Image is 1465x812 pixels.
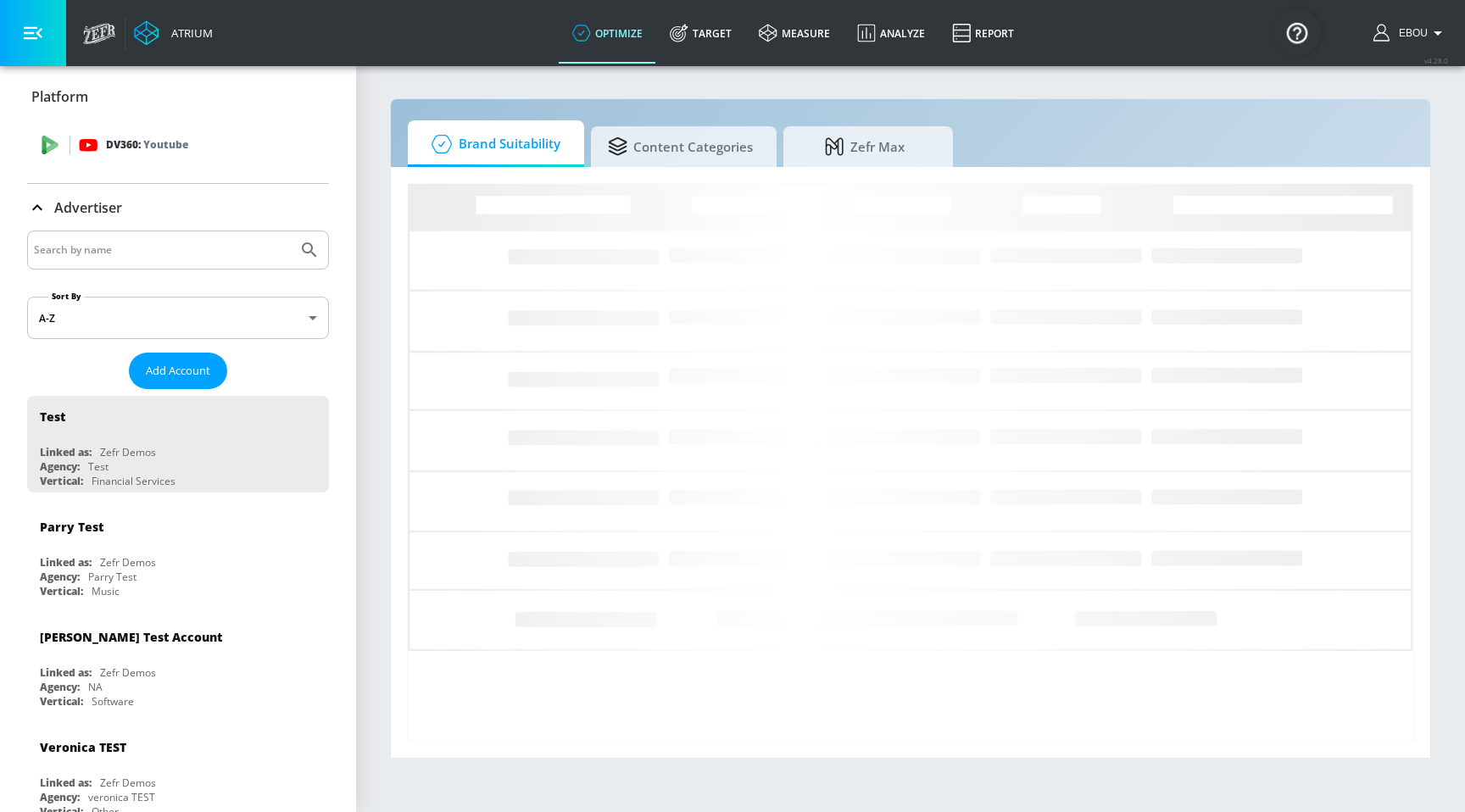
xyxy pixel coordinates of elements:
div: Linked as: [40,776,92,790]
a: Analyze [844,3,939,64]
span: v 4.28.0 [1424,56,1448,65]
div: Zefr Demos [100,776,156,790]
p: Advertiser [54,198,122,217]
input: Search by name [34,239,291,261]
div: Parry TestLinked as:Zefr DemosAgency:Parry TestVertical:Music [27,506,329,603]
a: Report [939,3,1028,64]
div: Software [92,694,134,709]
div: Vertical: [40,584,83,598]
div: Agency: [40,570,80,584]
div: DV360: Youtube [27,120,329,170]
div: Vertical: [40,474,83,488]
div: [PERSON_NAME] Test AccountLinked as:Zefr DemosAgency:NAVertical:Software [27,616,329,713]
span: Zefr Max [800,126,929,167]
div: Parry Test [88,570,136,584]
div: Agency: [40,459,80,474]
div: Zefr Demos [100,665,156,680]
div: Parry Test [40,519,103,535]
div: A-Z [27,297,329,339]
div: Atrium [164,25,213,41]
span: login as: ebou.njie@zefr.com [1392,27,1428,39]
div: Music [92,584,120,598]
div: TestLinked as:Zefr DemosAgency:TestVertical:Financial Services [27,396,329,492]
a: Target [656,3,745,64]
div: Zefr Demos [100,445,156,459]
p: Platform [31,87,88,106]
p: DV360: [106,136,188,154]
div: [PERSON_NAME] Test Account [40,629,222,645]
div: Linked as: [40,665,92,680]
div: Test [88,459,109,474]
p: Youtube [143,136,188,153]
a: Atrium [134,20,213,46]
div: Agency: [40,790,80,804]
div: veronica TEST [88,790,155,804]
span: Content Categories [608,126,753,167]
span: Add Account [146,361,210,381]
div: NA [88,680,103,694]
span: Brand Suitability [425,124,560,164]
div: Vertical: [40,694,83,709]
div: Advertiser [27,184,329,231]
button: Ebou [1373,23,1448,43]
label: Sort By [48,291,85,302]
a: measure [745,3,844,64]
div: Platform [27,73,329,120]
div: Linked as: [40,555,92,570]
div: Financial Services [92,474,175,488]
div: Veronica TEST [40,739,126,755]
button: Add Account [129,353,227,389]
button: Open Resource Center [1273,8,1321,56]
div: Zefr Demos [100,555,156,570]
div: Agency: [40,680,80,694]
div: Test [40,409,65,425]
div: Linked as: [40,445,92,459]
a: optimize [559,3,656,64]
